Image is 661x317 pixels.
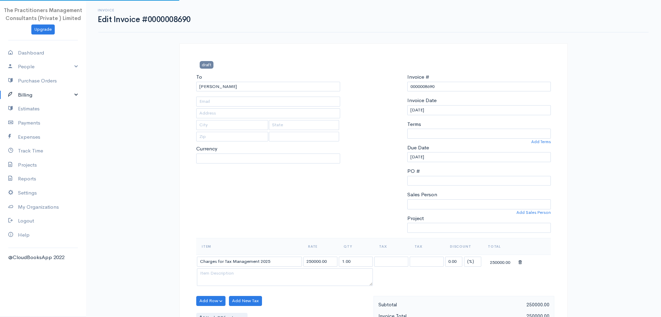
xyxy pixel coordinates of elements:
[375,300,464,309] div: Subtotal
[196,120,268,130] input: City
[98,15,191,24] h1: Edit Invoice #0000008690
[4,7,82,21] span: The Practitioners Management Consultants (Private ) Limited
[197,257,302,267] input: Item Name
[482,238,518,255] th: Total
[407,152,551,162] input: dd-mm-yyyy
[407,191,437,199] label: Sales Person
[407,120,421,128] label: Terms
[229,296,262,306] button: Add New Tax
[464,300,553,309] div: 250000.00
[407,167,420,175] label: PO #
[196,73,202,81] label: To
[303,238,338,255] th: Rate
[200,61,213,68] span: draft
[196,97,340,107] input: Email
[516,209,551,216] a: Add Sales Person
[196,296,225,306] button: Add Row
[98,8,191,12] h6: Invoice
[196,82,340,92] input: Client Name
[196,145,217,153] label: Currency
[338,238,374,255] th: Qty
[196,108,340,118] input: Address
[407,105,551,115] input: dd-mm-yyyy
[407,144,429,152] label: Due Date
[31,24,55,34] a: Upgrade
[407,215,424,222] label: Project
[444,238,482,255] th: Discount
[483,257,517,266] div: 250000.00
[407,73,429,81] label: Invoice #
[8,254,78,261] div: @CloudBooksApp 2022
[196,132,268,142] input: Zip
[407,97,437,105] label: Invoice Date
[374,238,409,255] th: Tax
[531,139,551,145] a: Add Terms
[409,238,444,255] th: Tax
[196,238,303,255] th: Item
[269,120,339,130] input: State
